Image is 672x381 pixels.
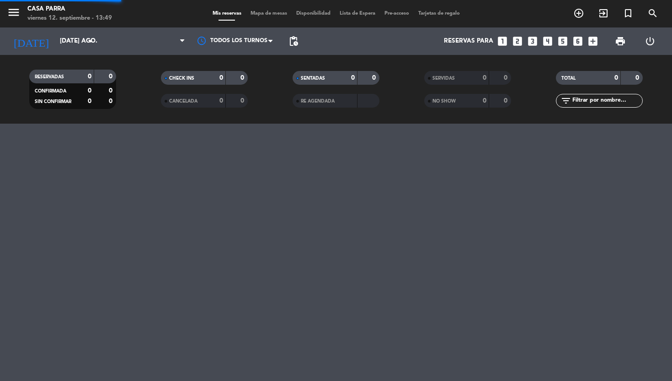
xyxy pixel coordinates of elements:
[240,75,246,81] strong: 0
[432,76,455,81] span: SERVIDAS
[571,96,642,106] input: Filtrar por nombre...
[512,35,523,47] i: looks_two
[372,75,378,81] strong: 0
[635,27,666,55] div: LOG OUT
[88,73,91,80] strong: 0
[623,8,634,19] i: turned_in_not
[614,75,618,81] strong: 0
[504,75,509,81] strong: 0
[504,98,509,104] strong: 0
[169,76,194,81] span: CHECK INS
[88,98,91,104] strong: 0
[645,36,656,47] i: power_settings_new
[496,35,508,47] i: looks_one
[7,5,21,22] button: menu
[380,11,414,16] span: Pre-acceso
[301,99,335,103] span: RE AGENDADA
[414,11,464,16] span: Tarjetas de regalo
[587,35,599,47] i: add_box
[542,35,554,47] i: looks_4
[35,99,71,104] span: SIN CONFIRMAR
[573,8,584,19] i: add_circle_outline
[88,87,91,94] strong: 0
[35,75,64,79] span: RESERVADAS
[561,76,576,81] span: TOTAL
[292,11,335,16] span: Disponibilidad
[240,98,246,104] strong: 0
[85,36,96,47] i: arrow_drop_down
[572,35,584,47] i: looks_6
[109,98,114,104] strong: 0
[483,98,486,104] strong: 0
[208,11,246,16] span: Mis reservas
[288,36,299,47] span: pending_actions
[335,11,380,16] span: Lista de Espera
[635,75,641,81] strong: 0
[246,11,292,16] span: Mapa de mesas
[351,75,355,81] strong: 0
[444,38,493,45] span: Reservas para
[27,5,112,14] div: Casa Parra
[7,31,55,51] i: [DATE]
[557,35,569,47] i: looks_5
[109,73,114,80] strong: 0
[598,8,609,19] i: exit_to_app
[560,95,571,106] i: filter_list
[527,35,539,47] i: looks_3
[109,87,114,94] strong: 0
[647,8,658,19] i: search
[219,75,223,81] strong: 0
[615,36,626,47] span: print
[35,89,66,93] span: CONFIRMADA
[483,75,486,81] strong: 0
[7,5,21,19] i: menu
[301,76,325,81] span: SENTADAS
[432,99,456,103] span: NO SHOW
[219,98,223,104] strong: 0
[169,99,197,103] span: CANCELADA
[27,14,112,23] div: viernes 12. septiembre - 13:49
